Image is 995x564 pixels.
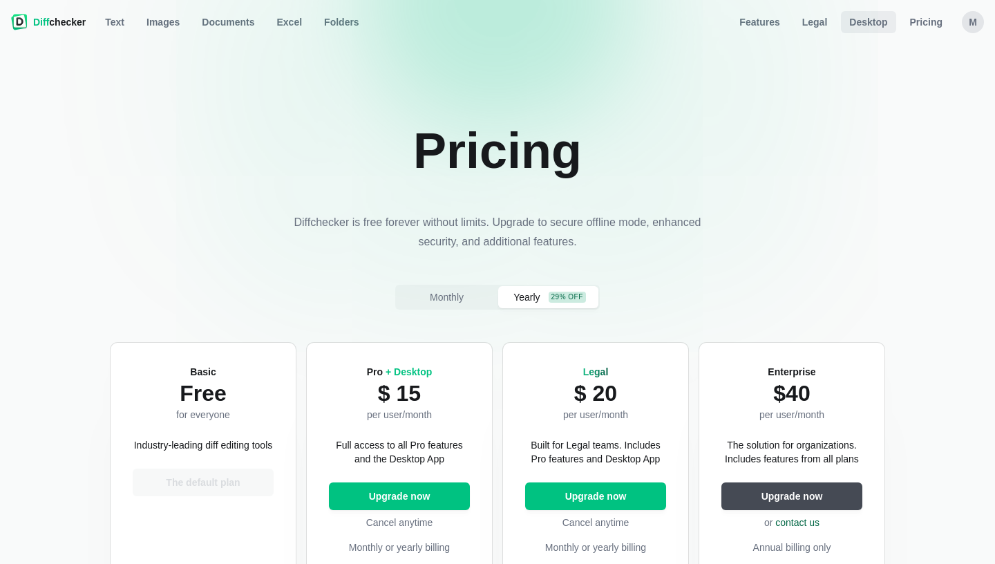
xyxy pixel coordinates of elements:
a: Documents [193,11,263,33]
div: 29% off [549,292,586,303]
h2: Basic [176,365,230,379]
span: Upgrade now [562,489,629,503]
button: Upgrade now [329,482,470,510]
p: per user/month [367,408,433,422]
p: Built for Legal teams. Includes Pro features and Desktop App [525,438,666,466]
span: Yearly [511,290,542,304]
span: Upgrade now [366,489,433,503]
p: Annual billing only [721,540,862,554]
a: Features [731,11,788,33]
a: Images [138,11,188,33]
p: $40 [759,379,824,408]
h1: Pricing [413,122,582,180]
span: + Desktop [386,366,432,377]
button: Yearly29% off [498,286,598,308]
a: contact us [775,517,819,528]
a: Diffchecker [11,11,86,33]
button: Upgrade now [721,482,862,510]
span: Pricing [907,15,945,29]
button: The default plan [133,469,274,496]
span: Upgrade now [759,489,826,503]
p: per user/month [759,408,824,422]
a: Text [97,11,133,33]
a: Pricing [902,11,951,33]
span: Legal [583,366,609,377]
a: Excel [269,11,311,33]
button: Monthly [397,286,497,308]
span: Documents [199,15,257,29]
p: Full access to all Pro features and the Desktop App [329,438,470,466]
span: Images [144,15,182,29]
span: Features [737,15,782,29]
p: Monthly or yearly billing [525,540,666,554]
button: Upgrade now [525,482,666,510]
img: Diffchecker logo [11,14,28,30]
h2: Pro [367,365,433,379]
a: Legal [794,11,836,33]
span: Folders [321,15,362,29]
button: Folders [316,11,368,33]
p: Diffchecker is free forever without limits. Upgrade to secure offline mode, enhanced security, an... [290,213,705,252]
span: checker [33,15,86,29]
p: Cancel anytime [525,516,666,529]
span: Excel [274,15,305,29]
a: Desktop [841,11,895,33]
button: m [962,11,984,33]
p: Industry-leading diff editing tools [134,438,273,452]
p: $ 20 [563,379,628,408]
p: Monthly or yearly billing [329,540,470,554]
span: Text [102,15,127,29]
p: Free [176,379,230,408]
p: or [721,516,862,529]
p: $ 15 [367,379,433,408]
span: Legal [799,15,831,29]
p: per user/month [563,408,628,422]
span: The default plan [163,476,243,489]
span: Desktop [846,15,890,29]
p: Cancel anytime [329,516,470,529]
h2: Enterprise [759,365,824,379]
p: for everyone [176,408,230,422]
p: The solution for organizations. Includes features from all plans [721,438,862,466]
span: Diff [33,17,49,28]
span: Monthly [427,290,466,304]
